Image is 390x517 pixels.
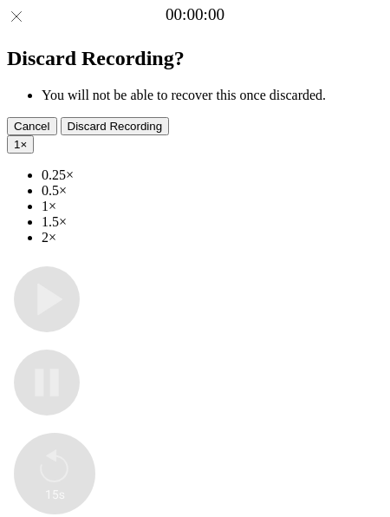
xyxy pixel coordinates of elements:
[42,88,383,103] li: You will not be able to recover this once discarded.
[7,135,34,154] button: 1×
[14,138,20,151] span: 1
[42,183,383,199] li: 0.5×
[42,199,383,214] li: 1×
[42,167,383,183] li: 0.25×
[61,117,170,135] button: Discard Recording
[42,214,383,230] li: 1.5×
[42,230,383,245] li: 2×
[7,117,57,135] button: Cancel
[166,5,224,24] a: 00:00:00
[7,47,383,70] h2: Discard Recording?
